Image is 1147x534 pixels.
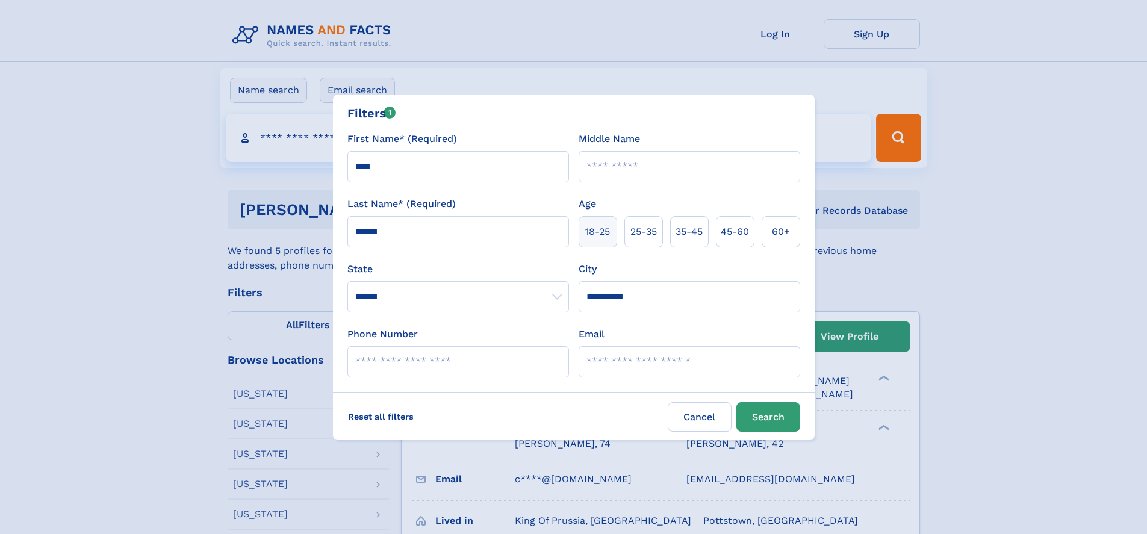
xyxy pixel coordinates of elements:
label: Age [579,197,596,211]
span: 25‑35 [630,225,657,239]
div: Filters [347,104,396,122]
label: State [347,262,569,276]
span: 18‑25 [585,225,610,239]
label: First Name* (Required) [347,132,457,146]
label: Last Name* (Required) [347,197,456,211]
label: Phone Number [347,327,418,341]
label: Reset all filters [340,402,421,431]
span: 35‑45 [676,225,703,239]
label: Cancel [668,402,732,432]
span: 60+ [772,225,790,239]
span: 45‑60 [721,225,749,239]
label: Email [579,327,605,341]
button: Search [736,402,800,432]
label: Middle Name [579,132,640,146]
label: City [579,262,597,276]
